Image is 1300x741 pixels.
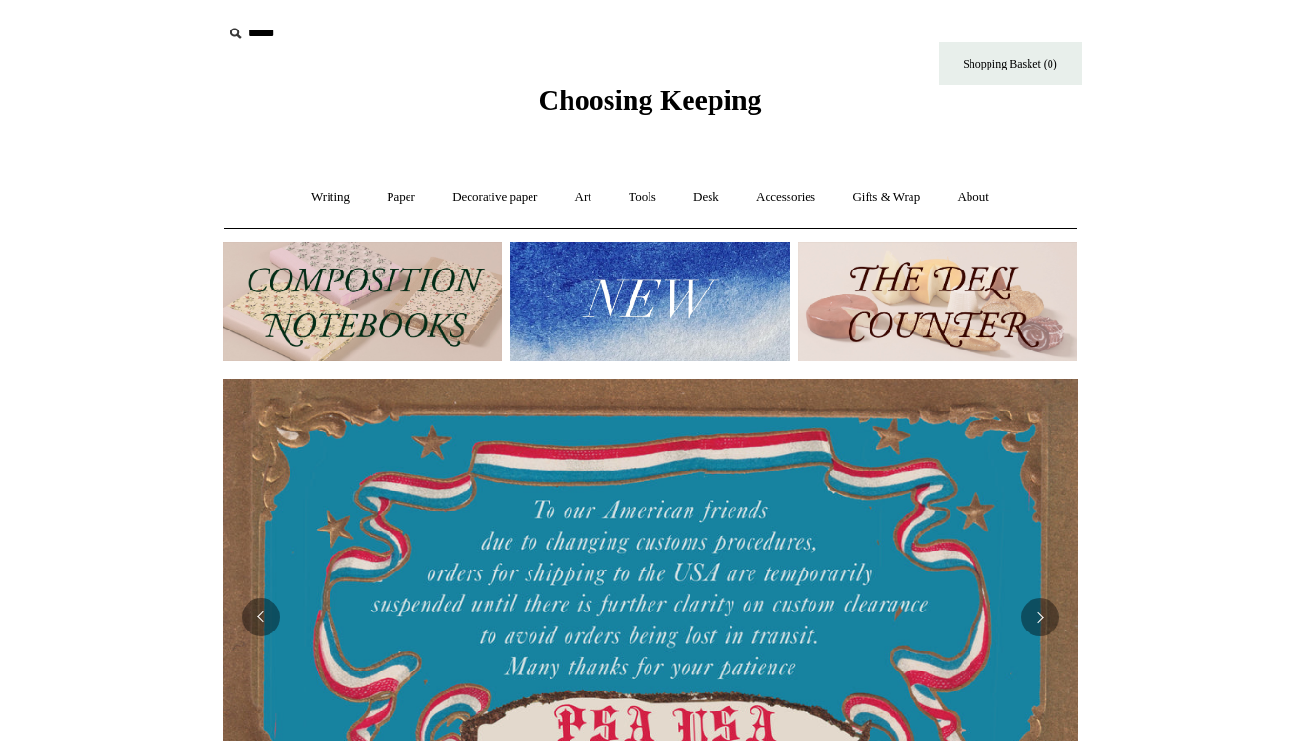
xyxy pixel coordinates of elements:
[538,84,761,115] span: Choosing Keeping
[940,172,1006,223] a: About
[510,242,790,361] img: New.jpg__PID:f73bdf93-380a-4a35-bcfe-7823039498e1
[676,172,736,223] a: Desk
[739,172,832,223] a: Accessories
[435,172,554,223] a: Decorative paper
[1021,598,1059,636] button: Next
[538,99,761,112] a: Choosing Keeping
[835,172,937,223] a: Gifts & Wrap
[611,172,673,223] a: Tools
[558,172,609,223] a: Art
[223,242,502,361] img: 202302 Composition ledgers.jpg__PID:69722ee6-fa44-49dd-a067-31375e5d54ec
[242,598,280,636] button: Previous
[370,172,432,223] a: Paper
[939,42,1082,85] a: Shopping Basket (0)
[294,172,367,223] a: Writing
[798,242,1077,361] img: The Deli Counter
